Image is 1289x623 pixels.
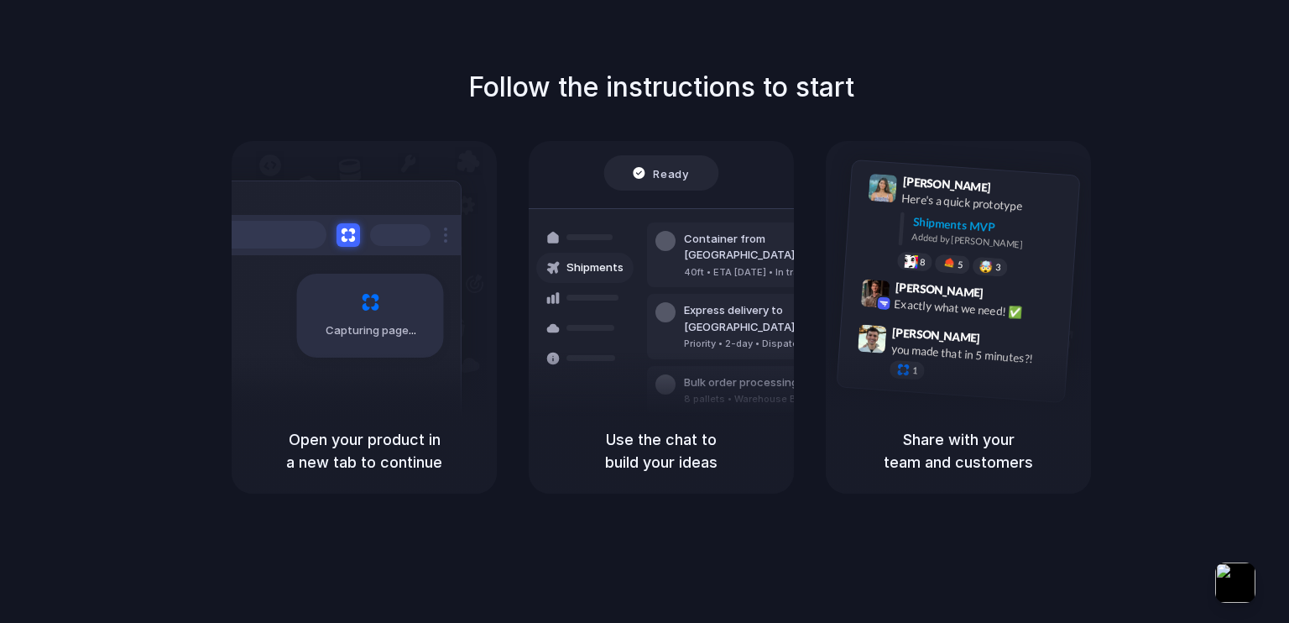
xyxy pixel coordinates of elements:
span: Ready [654,165,689,181]
div: Added by [PERSON_NAME] [911,230,1066,254]
div: 40ft • ETA [DATE] • In transit [684,265,865,280]
span: [PERSON_NAME] [895,278,984,302]
span: 5 [958,260,963,270]
span: 1 [912,366,918,375]
div: you made that in 5 minutes?! [890,340,1058,369]
span: Shipments [566,259,624,276]
div: Here's a quick prototype [901,190,1069,218]
span: Capturing page [326,322,419,339]
div: Bulk order processing [684,374,840,391]
div: Shipments MVP [912,213,1067,241]
div: 8 pallets • Warehouse B • Packed [684,392,840,406]
div: Container from [GEOGRAPHIC_DATA] [684,231,865,264]
h5: Open your product in a new tab to continue [252,428,477,474]
span: [PERSON_NAME] [892,322,981,347]
div: 🤯 [979,260,994,273]
h5: Share with your team and customers [846,428,1071,474]
span: 9:47 AM [985,331,1020,351]
div: Priority • 2-day • Dispatched [684,337,865,351]
div: Express delivery to [GEOGRAPHIC_DATA] [684,302,865,335]
span: 9:42 AM [989,285,1023,306]
span: 9:41 AM [996,181,1031,201]
span: 3 [995,263,1001,272]
span: [PERSON_NAME] [902,172,991,196]
span: 8 [920,257,926,266]
h1: Follow the instructions to start [468,67,854,107]
div: Exactly what we need! ✅ [894,295,1062,323]
h5: Use the chat to build your ideas [549,428,774,474]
